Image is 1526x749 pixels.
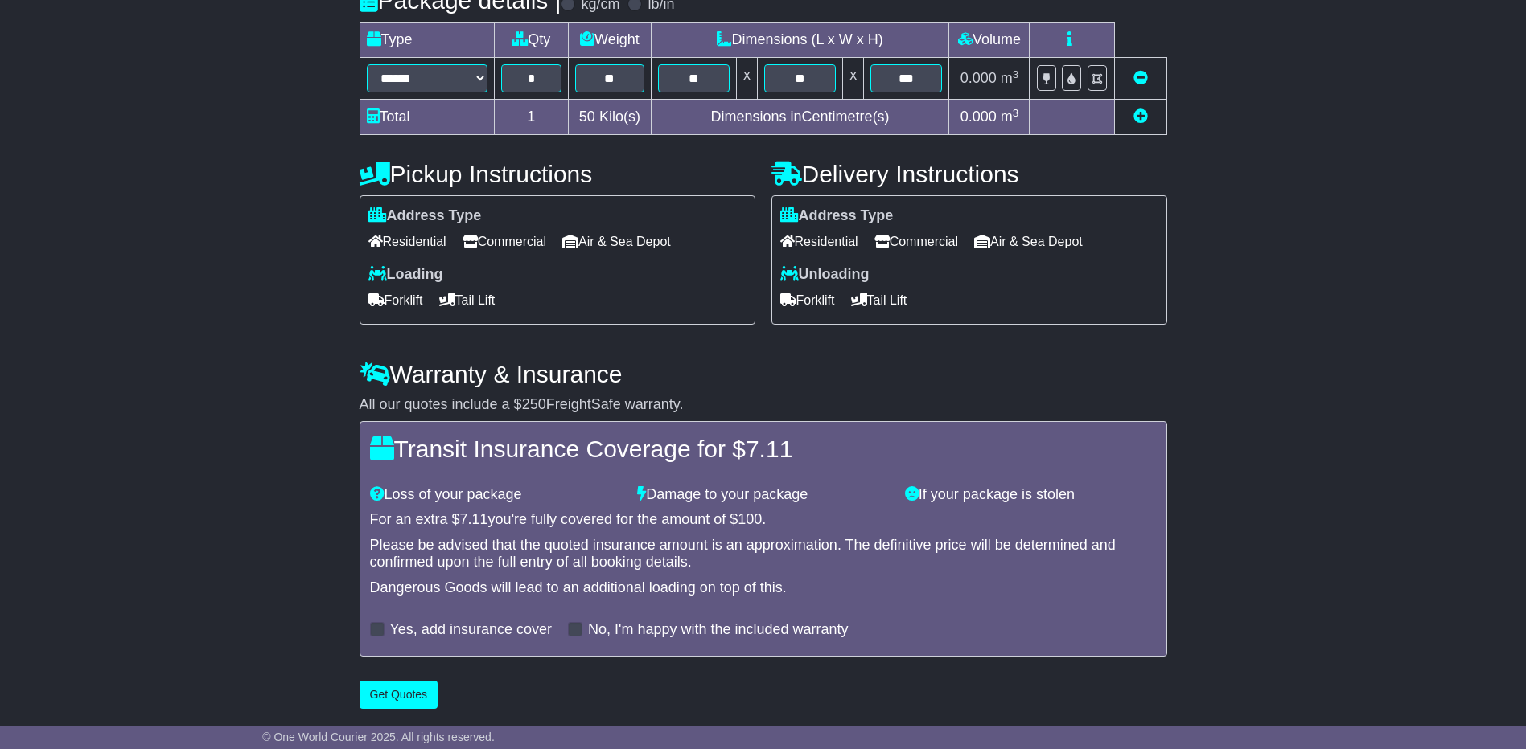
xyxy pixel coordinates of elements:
sup: 3 [1013,107,1019,119]
label: Address Type [368,207,482,225]
label: Loading [368,266,443,284]
h4: Transit Insurance Coverage for $ [370,436,1157,462]
span: 7.11 [460,511,488,527]
td: Type [360,23,494,58]
td: Kilo(s) [569,100,652,135]
h4: Warranty & Insurance [360,361,1167,387]
td: Dimensions (L x W x H) [651,23,949,58]
span: 0.000 [960,108,997,125]
span: Forklift [368,288,423,313]
span: m [1001,70,1019,86]
div: If your package is stolen [897,486,1165,504]
span: Tail Lift [851,288,907,313]
span: Air & Sea Depot [974,229,1083,254]
span: 250 [522,396,546,412]
div: All our quotes include a $ FreightSafe warranty. [360,396,1167,414]
span: Residential [368,229,446,254]
label: Yes, add insurance cover [390,621,552,639]
h4: Pickup Instructions [360,161,755,187]
span: m [1001,108,1019,125]
a: Add new item [1133,108,1148,125]
span: Residential [780,229,858,254]
span: Air & Sea Depot [562,229,671,254]
span: 7.11 [746,436,792,462]
div: Loss of your package [362,486,630,504]
td: Volume [949,23,1030,58]
h4: Delivery Instructions [771,161,1167,187]
span: 100 [738,511,762,527]
a: Remove this item [1133,70,1148,86]
sup: 3 [1013,68,1019,80]
span: 50 [579,108,595,125]
td: Qty [494,23,569,58]
td: 1 [494,100,569,135]
button: Get Quotes [360,681,438,709]
div: Dangerous Goods will lead to an additional loading on top of this. [370,579,1157,597]
span: Commercial [463,229,546,254]
td: x [843,58,864,100]
label: Unloading [780,266,870,284]
label: Address Type [780,207,894,225]
span: Tail Lift [439,288,496,313]
div: Damage to your package [629,486,897,504]
span: © One World Courier 2025. All rights reserved. [262,731,495,743]
div: For an extra $ you're fully covered for the amount of $ . [370,511,1157,529]
td: Dimensions in Centimetre(s) [651,100,949,135]
td: Weight [569,23,652,58]
label: No, I'm happy with the included warranty [588,621,849,639]
div: Please be advised that the quoted insurance amount is an approximation. The definitive price will... [370,537,1157,571]
span: Commercial [874,229,958,254]
span: 0.000 [960,70,997,86]
td: Total [360,100,494,135]
td: x [736,58,757,100]
span: Forklift [780,288,835,313]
